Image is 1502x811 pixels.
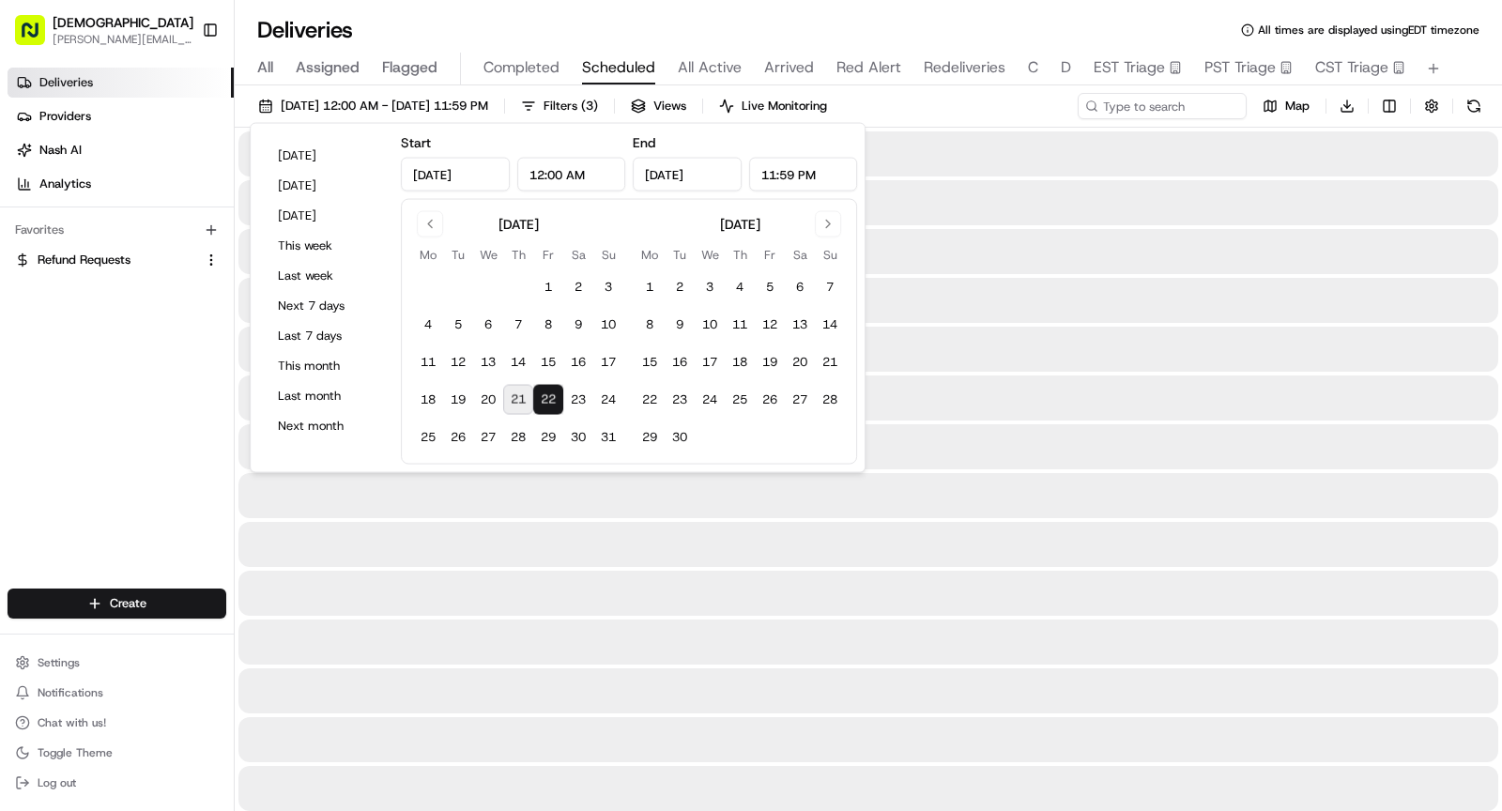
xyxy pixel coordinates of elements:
span: Filters [544,98,598,115]
button: 8 [533,310,563,340]
button: 10 [593,310,623,340]
button: [DATE] [269,173,382,199]
span: Settings [38,655,80,670]
button: 19 [755,347,785,377]
button: 2 [563,272,593,302]
th: Sunday [593,245,623,265]
th: Tuesday [443,245,473,265]
button: 21 [815,347,845,377]
button: [DEMOGRAPHIC_DATA] [53,13,193,32]
button: Log out [8,770,226,796]
th: Saturday [785,245,815,265]
button: 23 [665,385,695,415]
span: Chat with us! [38,715,106,730]
input: Clear [49,120,310,140]
span: C [1028,56,1038,79]
label: Start [401,134,431,151]
div: [DATE] [720,215,760,234]
button: 18 [725,347,755,377]
a: Powered byPylon [132,413,227,428]
button: 10 [695,310,725,340]
span: D [1061,56,1071,79]
button: Create [8,589,226,619]
th: Friday [533,245,563,265]
button: 19 [443,385,473,415]
div: Past conversations [19,243,126,258]
button: 3 [593,272,623,302]
span: Assigned [296,56,360,79]
a: Deliveries [8,68,234,98]
span: PST Triage [1204,56,1276,79]
span: All times are displayed using EDT timezone [1258,23,1479,38]
button: 26 [755,385,785,415]
div: 📗 [19,370,34,385]
span: Create [110,595,146,612]
span: Completed [483,56,559,79]
button: [DATE] [269,143,382,169]
button: 17 [593,347,623,377]
button: 4 [413,310,443,340]
button: 13 [785,310,815,340]
button: 2 [665,272,695,302]
p: Welcome 👋 [19,74,342,104]
button: Start new chat [319,184,342,207]
span: Pylon [187,414,227,428]
button: 4 [725,272,755,302]
button: 31 [593,422,623,452]
button: 12 [443,347,473,377]
th: Sunday [815,245,845,265]
input: Time [749,158,858,191]
img: Nash [19,18,56,55]
span: • [156,290,162,305]
button: 6 [473,310,503,340]
button: Next month [269,413,382,439]
input: Type to search [1078,93,1247,119]
button: 17 [695,347,725,377]
span: Refund Requests [38,252,130,268]
button: 5 [443,310,473,340]
span: [PERSON_NAME] [58,290,152,305]
span: Toggle Theme [38,745,113,760]
span: Red Alert [836,56,901,79]
button: 21 [503,385,533,415]
a: 📗Knowledge Base [11,360,151,394]
button: Last week [269,263,382,289]
button: See all [291,239,342,262]
button: [DEMOGRAPHIC_DATA][PERSON_NAME][EMAIL_ADDRESS][DOMAIN_NAME] [8,8,194,53]
span: [PERSON_NAME][EMAIL_ADDRESS][DOMAIN_NAME] [53,32,193,47]
input: Date [401,158,509,191]
img: Alessandra Gomez [19,272,49,302]
span: Map [1285,98,1310,115]
input: Date [633,158,742,191]
h1: Deliveries [257,15,353,45]
button: 30 [563,422,593,452]
button: 12 [755,310,785,340]
img: 1736555255976-a54dd68f-1ca7-489b-9aae-adbdc363a1c4 [19,178,53,212]
button: 3 [695,272,725,302]
span: All Active [678,56,742,79]
span: Deliveries [39,74,93,91]
button: 15 [635,347,665,377]
button: Views [622,93,695,119]
div: Favorites [8,215,226,245]
button: 26 [443,422,473,452]
th: Saturday [563,245,593,265]
button: Last month [269,383,382,409]
th: Monday [635,245,665,265]
button: 15 [533,347,563,377]
button: 22 [533,385,563,415]
span: Scheduled [582,56,655,79]
th: Wednesday [473,245,503,265]
button: 11 [725,310,755,340]
button: 23 [563,385,593,415]
th: Friday [755,245,785,265]
button: Refund Requests [8,245,226,275]
button: Map [1254,93,1318,119]
button: 6 [785,272,815,302]
button: 14 [503,347,533,377]
span: CST Triage [1315,56,1388,79]
button: Go to previous month [417,211,443,237]
button: Go to next month [815,211,841,237]
div: 💻 [159,370,174,385]
button: 28 [503,422,533,452]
